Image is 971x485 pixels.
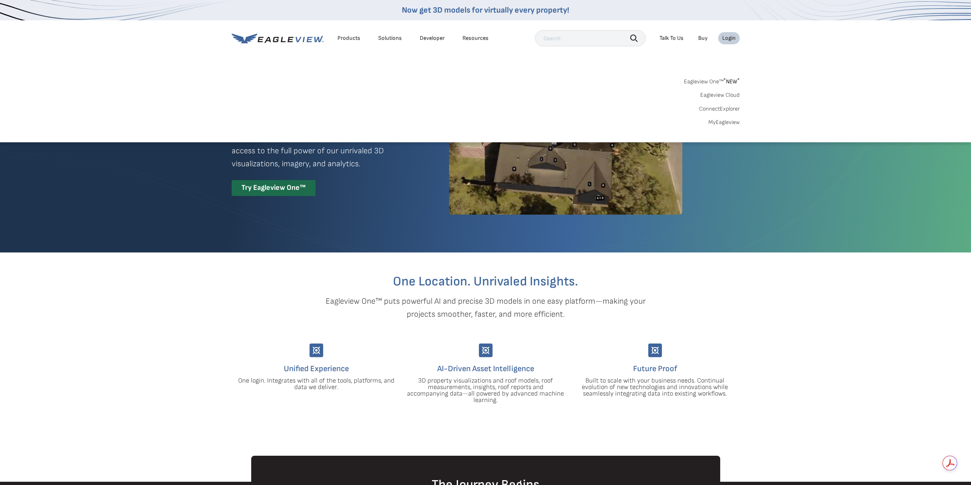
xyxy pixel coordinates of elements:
p: 3D property visualizations and roof models, roof measurements, insights, roof reports and accompa... [407,378,564,404]
img: Group-9744.svg [648,344,662,357]
h4: AI-Driven Asset Intelligence [407,362,564,375]
a: Eagleview Cloud [700,91,740,99]
h2: One Location. Unrivaled Insights. [238,275,734,288]
p: Eagleview One™ puts powerful AI and precise 3D models in one easy platform—making your projects s... [311,295,660,321]
img: Group-9744.svg [309,344,323,357]
h4: Future Proof [576,362,734,375]
div: Talk To Us [660,35,684,42]
p: One login. Integrates with all of the tools, platforms, and data we deliver. [238,378,395,391]
div: Products [338,35,360,42]
span: NEW [723,78,740,85]
div: Login [722,35,736,42]
div: Try Eagleview One™ [232,180,316,196]
input: Search [535,30,646,46]
p: A premium digital experience that provides seamless access to the full power of our unrivaled 3D ... [232,131,420,170]
h4: Unified Experience [238,362,395,375]
a: ConnectExplorer [699,105,740,113]
div: Solutions [378,35,402,42]
p: Built to scale with your business needs. Continual evolution of new technologies and innovations ... [576,378,734,397]
div: Resources [462,35,489,42]
a: MyEagleview [708,119,740,126]
a: Buy [698,35,708,42]
a: Eagleview One™*NEW* [684,76,740,85]
a: Now get 3D models for virtually every property! [402,5,569,15]
a: Developer [420,35,445,42]
img: Group-9744.svg [479,344,493,357]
